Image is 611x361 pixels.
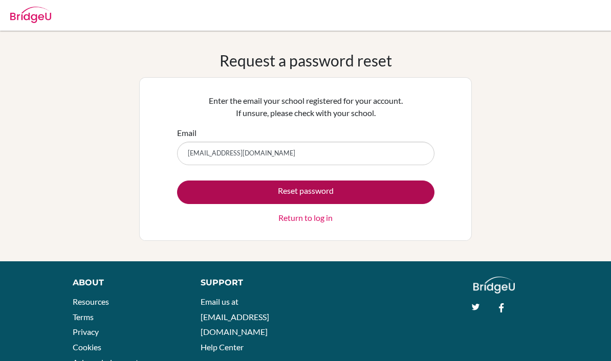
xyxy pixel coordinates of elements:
img: Bridge-U [10,7,51,23]
div: About [73,277,178,289]
img: logo_white@2x-f4f0deed5e89b7ecb1c2cc34c3e3d731f90f0f143d5ea2071677605dd97b5244.png [473,277,515,294]
h1: Request a password reset [220,51,392,70]
button: Reset password [177,180,434,204]
p: Enter the email your school registered for your account. If unsure, please check with your school. [177,95,434,119]
a: Cookies [73,342,101,352]
a: Email us at [EMAIL_ADDRESS][DOMAIN_NAME] [201,297,269,336]
div: Support [201,277,296,289]
a: Resources [73,297,109,306]
a: Help Center [201,342,244,352]
a: Terms [73,312,94,322]
a: Return to log in [278,212,333,224]
label: Email [177,127,197,139]
a: Privacy [73,327,99,336]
